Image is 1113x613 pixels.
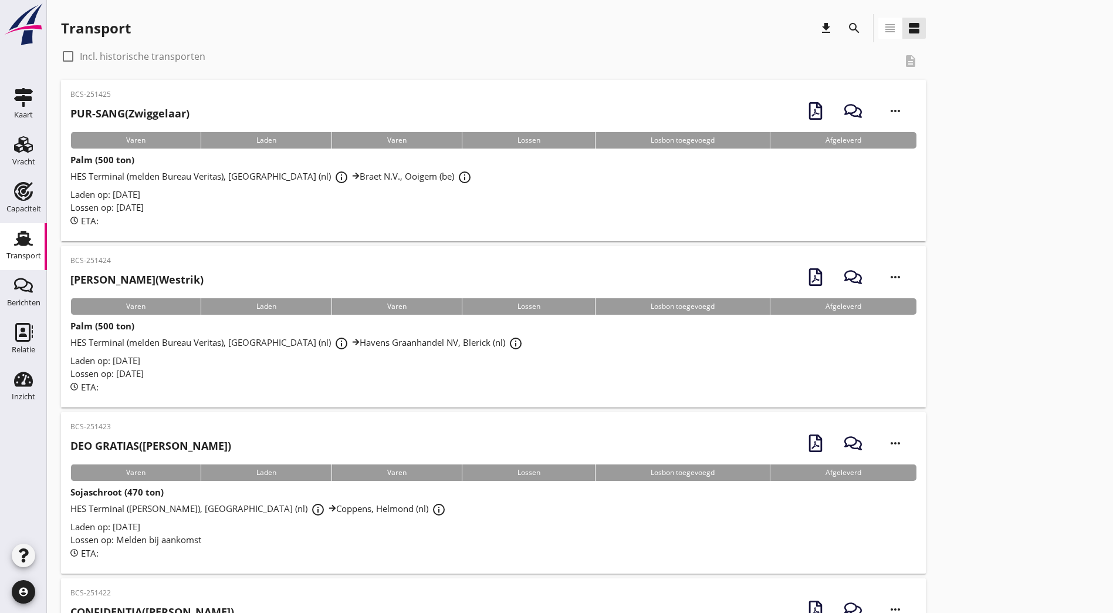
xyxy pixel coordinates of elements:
div: Lossen [462,132,596,149]
span: ETA: [81,547,99,559]
div: Transport [61,19,131,38]
span: HES Terminal (melden Bureau Veritas), [GEOGRAPHIC_DATA] (nl) Havens Graanhandel NV, Blerick (nl) [70,336,526,348]
a: BCS-251425PUR-SANG(Zwiggelaar)VarenLadenVarenLossenLosbon toegevoegdAfgeleverdPalm (500 ton)HES T... [61,80,926,241]
span: Laden op: [DATE] [70,521,140,533]
strong: DEO GRATIAS [70,439,139,453]
div: Laden [201,464,331,481]
span: ETA: [81,215,99,227]
div: Transport [6,252,41,260]
div: Laden [201,132,331,149]
i: account_circle [12,580,35,604]
div: Varen [70,298,201,315]
span: HES Terminal (melden Bureau Veritas), [GEOGRAPHIC_DATA] (nl) Braet N.V., Ooigem (be) [70,170,475,182]
div: Berichten [7,299,40,306]
div: Capaciteit [6,205,41,213]
p: BCS-251424 [70,255,204,266]
img: logo-small.a267ee39.svg [2,3,45,46]
div: Losbon toegevoegd [595,464,770,481]
div: Losbon toegevoegd [595,132,770,149]
span: ETA: [81,381,99,393]
div: Lossen [462,464,596,481]
i: more_horiz [879,95,912,127]
div: Lossen [462,298,596,315]
div: Varen [331,132,462,149]
i: download [819,21,833,35]
i: more_horiz [879,427,912,460]
div: Relatie [12,346,35,353]
p: BCS-251423 [70,422,231,432]
div: Afgeleverd [770,298,916,315]
i: info_outline [334,336,349,351]
strong: Palm (500 ton) [70,154,134,166]
h2: (Westrik) [70,272,204,288]
i: search [847,21,861,35]
div: Inzicht [12,393,35,400]
strong: Sojaschroot (470 ton) [70,486,164,498]
p: BCS-251425 [70,89,190,100]
div: Varen [331,298,462,315]
i: info_outline [458,170,472,184]
i: info_outline [432,503,446,517]
span: Lossen op: [DATE] [70,201,144,213]
strong: PUR-SANG [70,106,125,120]
i: view_headline [883,21,897,35]
i: info_outline [509,336,523,351]
span: Lossen op: Melden bij aankomst [70,534,201,545]
a: BCS-251424[PERSON_NAME](Westrik)VarenLadenVarenLossenLosbon toegevoegdAfgeleverdPalm (500 ton)HES... [61,246,926,407]
i: view_agenda [907,21,921,35]
div: Varen [70,132,201,149]
h2: (Zwiggelaar) [70,106,190,122]
label: Incl. historische transporten [80,50,205,62]
div: Afgeleverd [770,132,916,149]
i: info_outline [311,503,325,517]
div: Varen [70,464,201,481]
i: info_outline [334,170,349,184]
div: Varen [331,464,462,481]
div: Kaart [14,111,33,119]
div: Losbon toegevoegd [595,298,770,315]
div: Laden [201,298,331,315]
strong: [PERSON_NAME] [70,272,155,287]
span: Lossen op: [DATE] [70,368,144,379]
span: HES Terminal ([PERSON_NAME]), [GEOGRAPHIC_DATA] (nl) Coppens, Helmond (nl) [70,503,449,514]
h2: ([PERSON_NAME]) [70,438,231,454]
strong: Palm (500 ton) [70,320,134,332]
a: BCS-251423DEO GRATIAS([PERSON_NAME])VarenLadenVarenLossenLosbon toegevoegdAfgeleverdSojaschroot (... [61,412,926,574]
span: Laden op: [DATE] [70,188,140,200]
p: BCS-251422 [70,588,234,598]
span: Laden op: [DATE] [70,355,140,366]
div: Afgeleverd [770,464,916,481]
i: more_horiz [879,261,912,294]
div: Vracht [12,158,35,166]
